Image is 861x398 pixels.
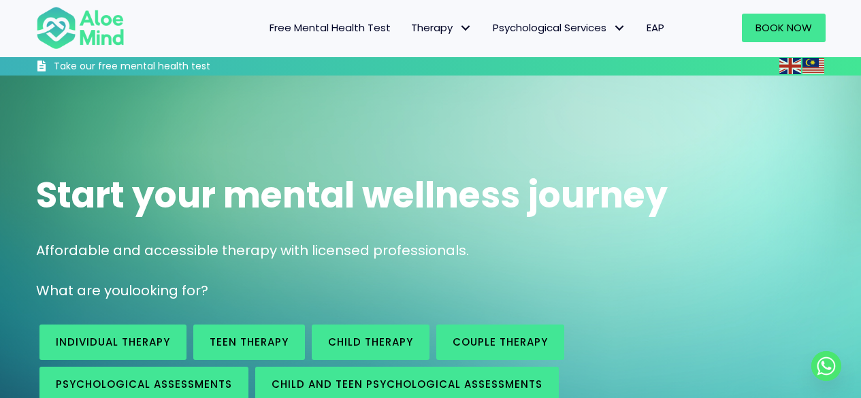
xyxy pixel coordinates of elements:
img: Aloe mind Logo [36,5,125,50]
span: Child Therapy [328,335,413,349]
span: Couple therapy [453,335,548,349]
span: Psychological Services [493,20,626,35]
a: Child Therapy [312,325,429,360]
span: Child and Teen Psychological assessments [272,377,542,391]
a: EAP [636,14,675,42]
img: ms [802,58,824,74]
p: Affordable and accessible therapy with licensed professionals. [36,241,826,261]
a: Couple therapy [436,325,564,360]
span: Teen Therapy [210,335,289,349]
span: Free Mental Health Test [270,20,391,35]
span: EAP [647,20,664,35]
a: English [779,58,802,73]
a: Free Mental Health Test [259,14,401,42]
a: Malay [802,58,826,73]
a: Teen Therapy [193,325,305,360]
span: Individual therapy [56,335,170,349]
a: Whatsapp [811,351,841,381]
nav: Menu [142,14,675,42]
span: What are you [36,281,129,300]
h3: Take our free mental health test [54,60,283,73]
a: Psychological ServicesPsychological Services: submenu [483,14,636,42]
span: looking for? [129,281,208,300]
a: Individual therapy [39,325,186,360]
span: Book Now [756,20,812,35]
a: Take our free mental health test [36,60,283,76]
img: en [779,58,801,74]
span: Therapy [411,20,472,35]
a: Book Now [742,14,826,42]
a: TherapyTherapy: submenu [401,14,483,42]
span: Start your mental wellness journey [36,170,668,220]
span: Therapy: submenu [456,18,476,38]
span: Psychological Services: submenu [610,18,630,38]
span: Psychological assessments [56,377,232,391]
